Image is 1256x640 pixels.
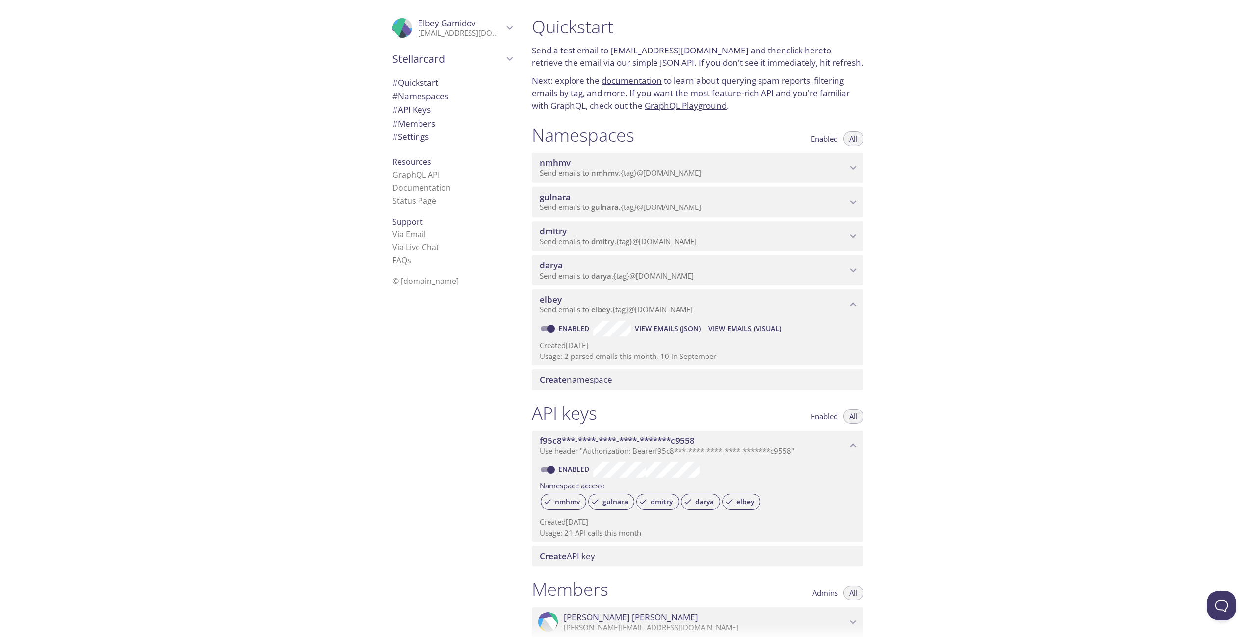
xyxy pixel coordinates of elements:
div: Vladimir Okulov [532,607,863,638]
span: elbey [591,305,610,314]
span: darya [591,271,611,281]
div: Stellarcard [385,46,520,72]
span: # [392,118,398,129]
div: API Keys [385,103,520,117]
span: Resources [392,156,431,167]
button: All [843,131,863,146]
span: Send emails to . {tag} @[DOMAIN_NAME] [540,168,701,178]
div: Create API Key [532,546,863,566]
span: Members [392,118,435,129]
button: View Emails (JSON) [631,321,705,336]
a: Enabled [557,464,593,474]
span: darya [540,259,563,271]
span: Support [392,216,423,227]
button: All [843,409,863,424]
span: Settings [392,131,429,142]
a: Documentation [392,182,451,193]
div: dmitry [636,494,679,510]
span: © [DOMAIN_NAME] [392,276,459,286]
span: nmhmv [540,157,571,168]
span: Elbey Gamidov [418,17,476,28]
p: [PERSON_NAME][EMAIL_ADDRESS][DOMAIN_NAME] [564,623,847,633]
div: Create namespace [532,369,863,390]
div: nmhmv [541,494,586,510]
span: elbey [540,294,562,305]
div: Elbey Gamidov [385,12,520,44]
p: Created [DATE] [540,340,856,351]
div: gulnara namespace [532,187,863,217]
span: View Emails (Visual) [708,323,781,334]
a: FAQ [392,255,411,266]
button: Admins [807,586,844,600]
div: dmitry namespace [532,221,863,252]
span: darya [689,497,720,506]
span: Stellarcard [392,52,503,66]
span: View Emails (JSON) [635,323,701,334]
div: Members [385,117,520,130]
a: Enabled [557,324,593,333]
span: API Keys [392,104,431,115]
span: Create [540,374,567,385]
span: dmitry [540,226,567,237]
button: Enabled [805,409,844,424]
span: gulnara [591,202,619,212]
p: Usage: 21 API calls this month [540,528,856,538]
span: [PERSON_NAME] [PERSON_NAME] [564,612,698,623]
span: nmhmv [591,168,619,178]
span: Send emails to . {tag} @[DOMAIN_NAME] [540,202,701,212]
h1: API keys [532,402,597,424]
span: nmhmv [549,497,586,506]
span: Namespaces [392,90,448,102]
div: darya namespace [532,255,863,285]
h1: Members [532,578,608,600]
a: Via Live Chat [392,242,439,253]
p: [EMAIL_ADDRESS][DOMAIN_NAME] [418,28,503,38]
span: Create [540,550,567,562]
span: dmitry [645,497,679,506]
div: elbey [722,494,760,510]
p: Send a test email to and then to retrieve the email via our simple JSON API. If you don't see it ... [532,44,863,69]
span: gulnara [540,191,571,203]
div: Namespaces [385,89,520,103]
span: namespace [540,374,612,385]
button: All [843,586,863,600]
span: # [392,131,398,142]
span: # [392,90,398,102]
a: documentation [602,75,662,86]
div: gulnara [588,494,634,510]
span: # [392,104,398,115]
p: Usage: 2 parsed emails this month, 10 in September [540,351,856,361]
p: Next: explore the to learn about querying spam reports, filtering emails by tag, and more. If you... [532,75,863,112]
span: API key [540,550,595,562]
div: nmhmv namespace [532,153,863,183]
span: Send emails to . {tag} @[DOMAIN_NAME] [540,236,697,246]
p: Created [DATE] [540,517,856,527]
span: Quickstart [392,77,438,88]
a: GraphQL API [392,169,440,180]
span: elbey [731,497,760,506]
button: Enabled [805,131,844,146]
span: gulnara [597,497,634,506]
span: dmitry [591,236,614,246]
a: [EMAIL_ADDRESS][DOMAIN_NAME] [610,45,749,56]
div: Team Settings [385,130,520,144]
span: s [407,255,411,266]
span: # [392,77,398,88]
iframe: Help Scout Beacon - Open [1207,591,1236,620]
div: Quickstart [385,76,520,90]
a: Via Email [392,229,426,240]
label: Namespace access: [540,478,604,492]
div: elbey namespace [532,289,863,320]
div: darya [681,494,720,510]
h1: Quickstart [532,16,863,38]
a: click here [786,45,823,56]
span: Send emails to . {tag} @[DOMAIN_NAME] [540,271,694,281]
